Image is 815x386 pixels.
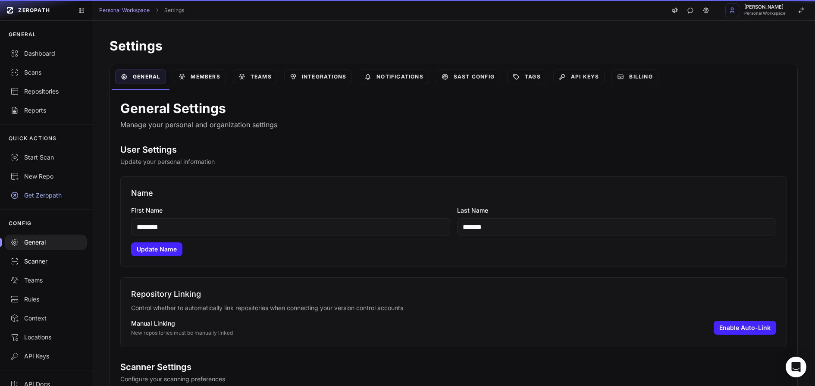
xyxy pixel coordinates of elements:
[10,257,81,266] div: Scanner
[10,87,81,96] div: Repositories
[120,100,787,116] h1: General Settings
[436,69,500,84] a: SAST Config
[9,220,31,227] p: CONFIG
[164,7,184,14] a: Settings
[18,7,50,14] span: ZEROPATH
[10,172,81,181] div: New Repo
[611,69,658,84] a: Billing
[10,153,81,162] div: Start Scan
[10,295,81,304] div: Rules
[115,69,166,84] a: General
[120,119,787,130] p: Manage your personal and organization settings
[553,69,605,84] a: API Keys
[359,69,429,84] a: Notifications
[10,314,81,323] div: Context
[744,5,786,9] span: [PERSON_NAME]
[9,31,36,38] p: GENERAL
[714,321,776,335] button: Enable Auto-Link
[10,191,81,200] div: Get Zeropath
[10,238,81,247] div: General
[507,69,546,84] a: Tags
[120,375,787,383] p: Configure your scanning preferences
[99,7,184,14] nav: breadcrumb
[131,304,776,312] p: Control whether to automatically link repositories when connecting your version control accounts
[786,357,806,377] div: Open Intercom Messenger
[233,69,277,84] a: Teams
[131,206,450,215] label: First Name
[9,135,57,142] p: QUICK ACTIONS
[131,242,182,256] button: Update Name
[10,49,81,58] div: Dashboard
[173,69,226,84] a: Members
[131,330,233,336] p: New repositories must be manually linked
[120,361,787,373] h2: Scanner Settings
[131,319,233,328] p: Manual Linking
[10,276,81,285] div: Teams
[131,187,776,199] h3: Name
[120,157,787,166] p: Update your personal information
[99,7,150,14] a: Personal Workspace
[10,68,81,77] div: Scans
[154,7,160,13] svg: chevron right,
[457,206,776,215] label: Last Name
[10,333,81,342] div: Locations
[110,38,798,53] h1: Settings
[120,144,787,156] h2: User Settings
[284,69,352,84] a: Integrations
[131,288,776,300] h3: Repository Linking
[10,352,81,361] div: API Keys
[10,106,81,115] div: Reports
[3,3,71,17] a: ZEROPATH
[744,11,786,16] span: Personal Workspace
